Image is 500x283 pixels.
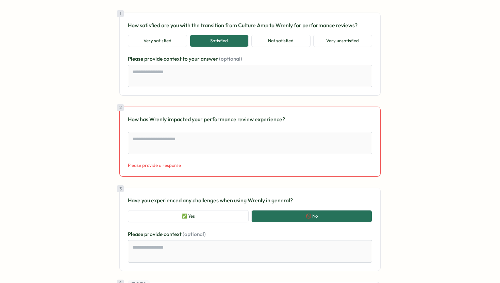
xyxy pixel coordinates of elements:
span: (optional) [219,56,242,62]
button: Satisfied [190,35,249,47]
span: context [164,231,183,237]
p: Please provide a response [128,162,372,169]
div: 2 [117,104,124,111]
div: 1 [117,10,124,17]
span: (optional) [183,231,206,237]
button: 🚫 No [251,210,372,222]
span: answer [201,56,219,62]
p: How satisfied are you with the transition from Culture Amp to Wrenly for performance reviews? [128,21,372,30]
button: ✅ Yes [128,210,249,222]
p: How has Wrenly impacted your performance review experience? [128,115,372,124]
p: Have you experienced any challenges when using Wrenly in general? [128,196,372,205]
div: 3 [117,185,124,192]
button: Very unsatisfied [313,35,372,47]
span: Please [128,231,144,237]
span: to [183,56,189,62]
span: provide [144,231,164,237]
span: your [189,56,201,62]
span: context [164,56,183,62]
span: provide [144,56,164,62]
button: Not satisfied [251,35,311,47]
button: Very satisfied [128,35,187,47]
span: Please [128,56,144,62]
